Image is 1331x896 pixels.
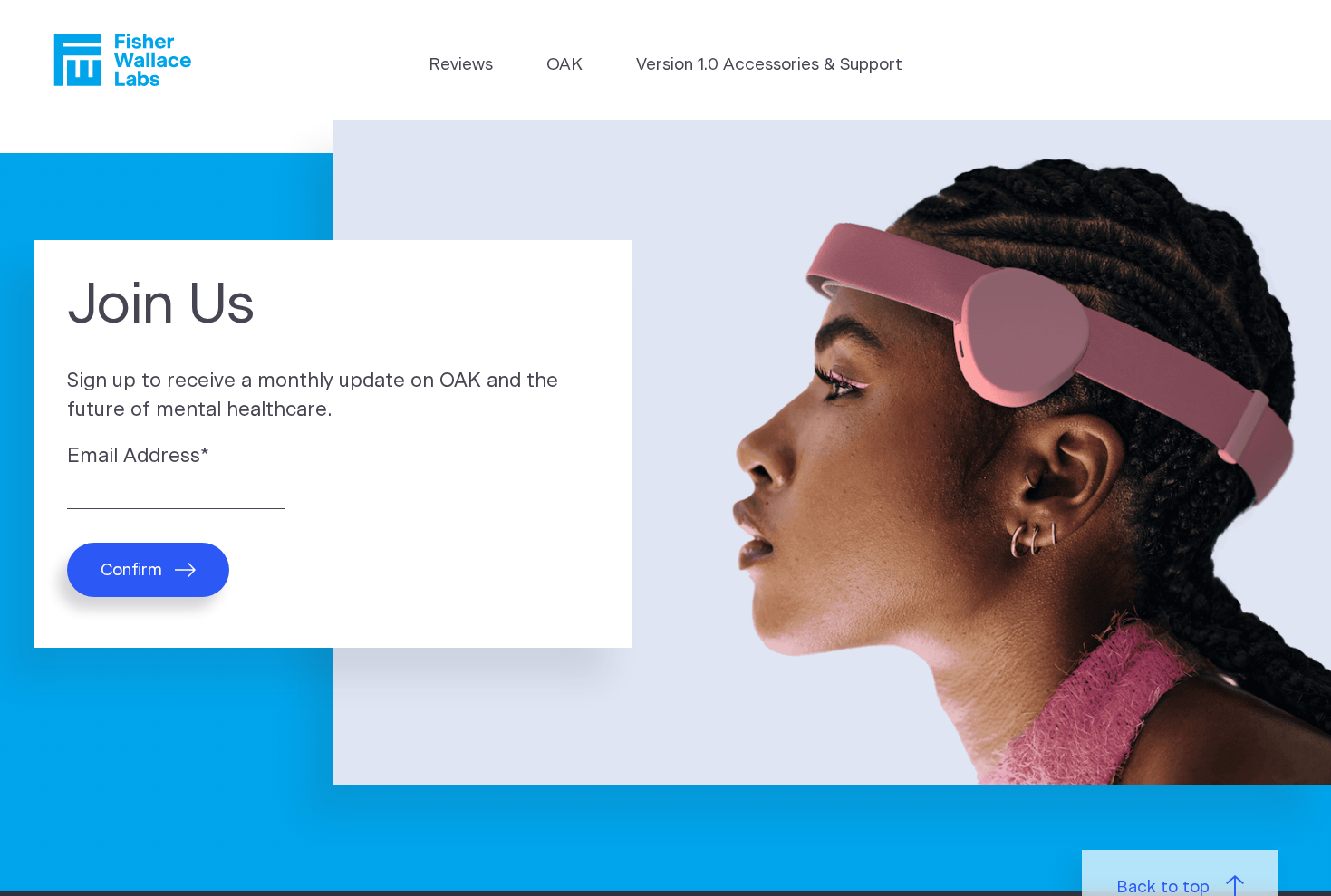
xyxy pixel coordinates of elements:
[67,274,598,339] h1: Join Us
[53,34,191,86] a: Fisher Wallace
[67,442,598,472] label: Email Address
[101,560,162,581] span: Confirm
[546,53,583,78] a: OAK
[636,53,902,78] a: Version 1.0 Accessories & Support
[67,367,598,426] p: Sign up to receive a monthly update on OAK and the future of mental healthcare.
[67,543,229,597] button: Confirm
[429,53,493,78] a: Reviews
